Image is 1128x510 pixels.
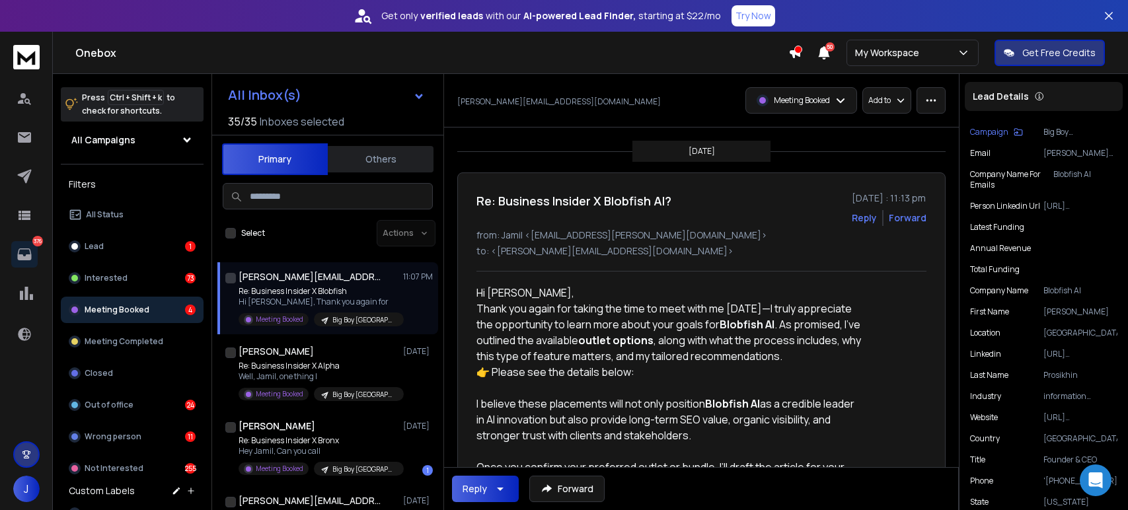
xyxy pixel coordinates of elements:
p: Lead [85,241,104,252]
span: 50 [825,42,835,52]
p: Re: Business Insider X Blobfish [239,286,397,297]
strong: Blobfish AI [705,396,760,411]
h1: [PERSON_NAME] [239,419,315,433]
h1: All Inbox(s) [228,89,301,102]
div: 1 [422,465,433,476]
p: First Name [970,307,1009,317]
p: Big Boy [GEOGRAPHIC_DATA] [1043,127,1117,137]
button: Not Interested255 [61,455,204,482]
p: Blobfish AI [1043,285,1117,296]
p: Meeting Booked [256,314,303,324]
p: Re: Business Insider X Bronx [239,435,397,446]
img: logo [13,45,40,69]
button: Meeting Booked4 [61,297,204,323]
p: Campaign [970,127,1008,137]
div: 1 [185,241,196,252]
p: Meeting Booked [256,389,303,399]
p: Meeting Booked [774,95,830,106]
p: Meeting Booked [85,305,149,315]
strong: AI-powered Lead Finder, [523,9,636,22]
button: Reply [452,476,519,502]
p: [DATE] : 11:13 pm [852,192,926,205]
p: Big Boy [GEOGRAPHIC_DATA] [332,315,396,325]
strong: outlet options [578,333,654,347]
label: Select [241,228,265,238]
a: 376 [11,241,38,268]
button: Reply [852,211,877,225]
p: Latest Funding [970,222,1024,233]
p: 11:07 PM [403,272,433,282]
p: Company Name [970,285,1028,296]
p: [PERSON_NAME][EMAIL_ADDRESS][DOMAIN_NAME] [457,96,661,107]
h1: All Campaigns [71,133,135,147]
button: Out of office24 [61,392,204,418]
p: Interested [85,273,128,283]
div: Open Intercom Messenger [1080,464,1111,496]
h1: [PERSON_NAME] [239,345,314,358]
p: [DATE] [403,346,433,357]
span: 35 / 35 [228,114,257,129]
p: information technology & services [1043,391,1117,402]
div: 👉 Please see the details below: [476,364,862,396]
p: Get only with our starting at $22/mo [381,9,721,22]
div: 73 [185,273,196,283]
p: [DATE] [689,146,715,157]
div: I believe these placements will not only position as a credible leader in AI innovation but also ... [476,396,862,443]
button: Wrong person11 [61,423,204,450]
p: industry [970,391,1001,402]
h1: Re: Business Insider X Blobfish AI? [476,192,671,210]
button: Meeting Completed [61,328,204,355]
button: J [13,476,40,502]
div: 11 [185,431,196,442]
button: Forward [529,476,605,502]
p: Get Free Credits [1022,46,1096,59]
p: [GEOGRAPHIC_DATA] [1043,328,1117,338]
button: Primary [222,143,328,175]
button: Try Now [732,5,775,26]
p: All Status [86,209,124,220]
button: Others [328,145,433,174]
h3: Filters [61,175,204,194]
p: Out of office [85,400,133,410]
div: 255 [185,463,196,474]
button: Campaign [970,127,1023,137]
p: Person Linkedin Url [970,201,1040,211]
p: Prosikhin [1043,370,1117,381]
p: Well, Jamil, one thing I [239,371,397,382]
p: [PERSON_NAME] [1043,307,1117,317]
h1: Onebox [75,45,788,61]
p: Company Name for Emails [970,169,1053,190]
p: Add to [868,95,891,106]
div: Once you confirm your preferred outlet or bundle, I’ll draft the article for your review and appr... [476,459,862,507]
div: Hi [PERSON_NAME], [476,285,862,301]
p: State [970,497,989,507]
p: Meeting Booked [256,464,303,474]
p: Country [970,433,1000,444]
button: Lead1 [61,233,204,260]
p: 376 [32,236,43,246]
p: Blobfish AI [1053,169,1117,190]
p: title [970,455,985,465]
div: Thank you again for taking the time to meet with me [DATE]—I truly appreciate the opportunity to ... [476,301,862,364]
p: linkedin [970,349,1001,359]
button: All Status [61,201,204,228]
p: Founder & CEO [1043,455,1117,465]
p: Lead Details [973,90,1029,103]
p: [GEOGRAPHIC_DATA] [1043,433,1117,444]
h1: [PERSON_NAME][EMAIL_ADDRESS][DOMAIN_NAME] [239,494,384,507]
button: Closed [61,360,204,386]
div: 4 [185,305,196,315]
p: Hi [PERSON_NAME], Thank you again for [239,297,397,307]
strong: Blobfish AI [720,317,774,332]
span: Ctrl + Shift + k [108,90,164,105]
p: [US_STATE] [1043,497,1117,507]
h3: Inboxes selected [260,114,344,129]
strong: verified leads [420,9,483,22]
p: website [970,412,998,423]
p: Not Interested [85,463,143,474]
p: from: Jamil <[EMAIL_ADDRESS][PERSON_NAME][DOMAIN_NAME]> [476,229,926,242]
div: Forward [889,211,926,225]
div: Reply [463,482,487,495]
p: Try Now [735,9,771,22]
